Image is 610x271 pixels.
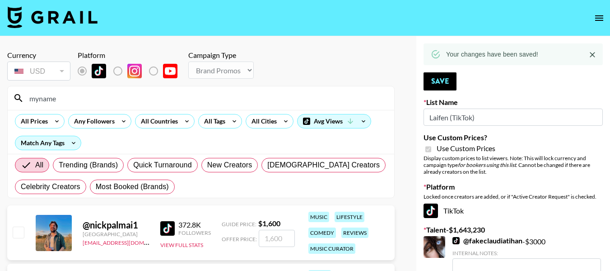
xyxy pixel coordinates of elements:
[135,114,180,128] div: All Countries
[83,219,149,231] div: @ nickpalmai1
[259,230,295,247] input: 1,600
[424,98,603,107] label: List Name
[7,6,98,28] img: Grail Talent
[83,231,149,238] div: [GEOGRAPHIC_DATA]
[424,204,603,218] div: TikTok
[458,162,516,168] em: for bookers using this list
[35,160,43,171] span: All
[160,221,175,236] img: TikTok
[163,64,177,78] img: YouTube
[267,160,380,171] span: [DEMOGRAPHIC_DATA] Creators
[24,91,389,105] input: Search by User Name
[78,51,185,60] div: Platform
[437,144,495,153] span: Use Custom Prices
[341,228,368,238] div: reviews
[424,193,603,200] div: Locked once creators are added, or if "Active Creator Request" is checked.
[258,219,280,228] strong: $ 1,600
[246,114,279,128] div: All Cities
[565,226,599,260] iframe: Drift Widget Chat Controller
[590,9,608,27] button: open drawer
[7,51,70,60] div: Currency
[308,212,329,222] div: music
[178,229,211,236] div: Followers
[424,155,603,175] div: Display custom prices to list viewers. Note: This will lock currency and campaign type . Cannot b...
[335,212,364,222] div: lifestyle
[133,160,192,171] span: Quick Turnaround
[92,64,106,78] img: TikTok
[83,238,173,246] a: [EMAIL_ADDRESS][DOMAIN_NAME]
[424,182,603,191] label: Platform
[452,250,601,257] div: Internal Notes:
[222,236,257,242] span: Offer Price:
[7,60,70,82] div: Currency is locked to USD
[160,242,203,248] button: View Full Stats
[586,48,599,62] button: Close
[15,114,50,128] div: All Prices
[298,114,371,128] div: Avg Views
[424,133,603,142] label: Use Custom Prices?
[9,63,69,79] div: USD
[207,160,252,171] span: New Creators
[59,160,118,171] span: Trending (Brands)
[308,243,355,254] div: music curator
[15,136,81,150] div: Match Any Tags
[127,64,142,78] img: Instagram
[452,236,522,245] a: @fakeclaudiatihan
[69,114,116,128] div: Any Followers
[308,228,336,238] div: comedy
[452,237,460,244] img: TikTok
[21,181,80,192] span: Celebrity Creators
[96,181,169,192] span: Most Booked (Brands)
[78,62,185,81] div: List locked to TikTok.
[424,204,438,218] img: TikTok
[446,46,538,62] div: Your changes have been saved!
[188,51,254,60] div: Campaign Type
[199,114,227,128] div: All Tags
[222,221,256,228] span: Guide Price:
[424,72,456,90] button: Save
[178,220,211,229] div: 372.8K
[424,225,603,234] label: Talent - $ 1,643,230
